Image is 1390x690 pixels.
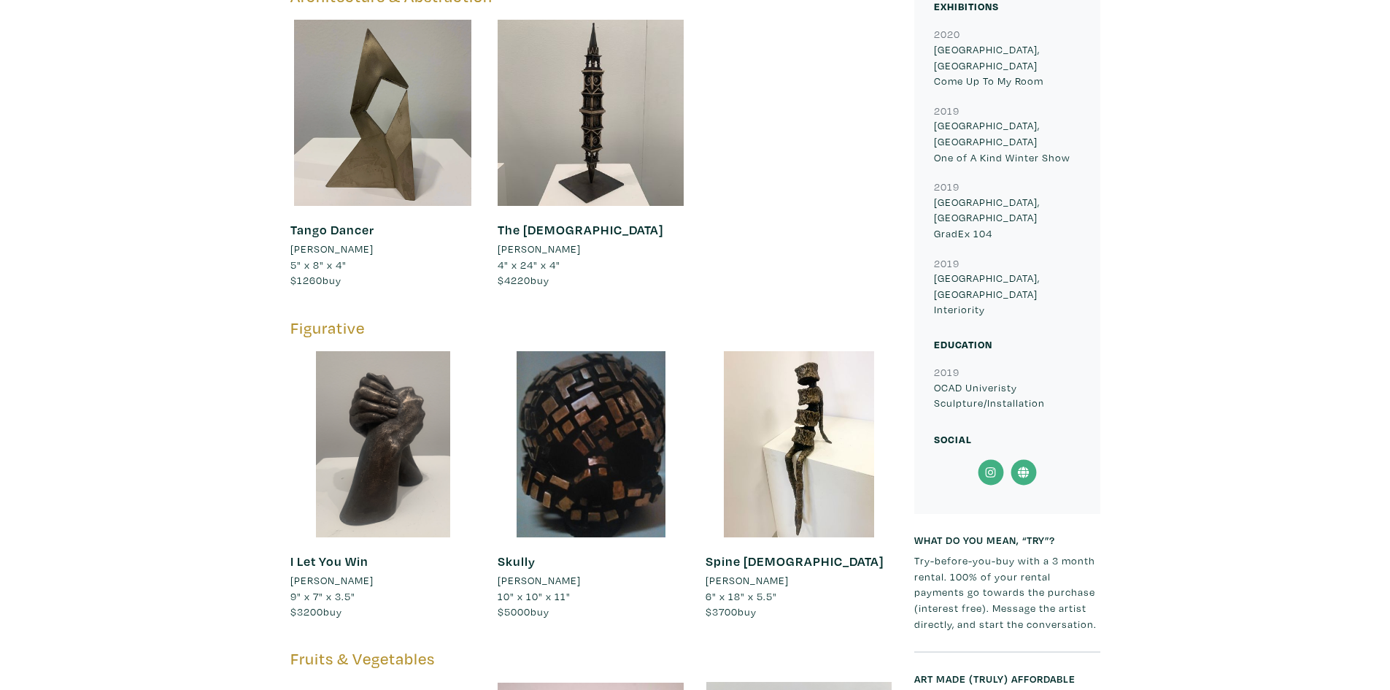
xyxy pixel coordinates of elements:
h5: Fruits & Vegetables [290,649,892,669]
p: [GEOGRAPHIC_DATA], [GEOGRAPHIC_DATA] Come Up To My Room [934,42,1081,89]
h6: Art made (truly) affordable [914,672,1100,685]
a: Tango Dancer [290,221,374,238]
p: [GEOGRAPHIC_DATA], [GEOGRAPHIC_DATA] One of A Kind Winter Show [934,118,1081,165]
span: buy [706,605,757,618]
small: Education [934,337,992,351]
a: Skully [498,553,536,570]
span: $3700 [706,605,738,618]
li: [PERSON_NAME] [290,572,374,589]
small: 2019 [934,256,960,270]
li: [PERSON_NAME] [290,241,374,257]
small: 2020 [934,27,960,41]
span: $3200 [290,605,323,618]
p: [GEOGRAPHIC_DATA], [GEOGRAPHIC_DATA] Interiority [934,270,1081,318]
a: The [DEMOGRAPHIC_DATA] [498,221,663,238]
p: OCAD Univeristy Sculpture/Installation [934,380,1081,411]
a: I Let You Win [290,553,368,570]
span: 10" x 10" x 11" [498,589,571,603]
span: $4220 [498,273,530,287]
span: 5" x 8" x 4" [290,258,347,272]
a: [PERSON_NAME] [290,572,476,589]
span: $1260 [290,273,323,287]
span: 4" x 24" x 4" [498,258,560,272]
li: [PERSON_NAME] [498,572,581,589]
h6: What do you mean, “try”? [914,534,1100,546]
p: [GEOGRAPHIC_DATA], [GEOGRAPHIC_DATA] GradEx 104 [934,194,1081,242]
a: [PERSON_NAME] [706,572,892,589]
a: [PERSON_NAME] [498,241,684,257]
span: buy [290,605,342,618]
span: buy [498,605,549,618]
li: [PERSON_NAME] [706,572,789,589]
h5: Figurative [290,318,892,338]
span: buy [498,273,549,287]
small: 2019 [934,104,960,118]
span: $5000 [498,605,530,618]
small: 2019 [934,365,960,379]
span: buy [290,273,341,287]
small: 2019 [934,180,960,193]
span: 9" x 7" x 3.5" [290,589,355,603]
a: [PERSON_NAME] [498,572,684,589]
a: [PERSON_NAME] [290,241,476,257]
li: [PERSON_NAME] [498,241,581,257]
span: 6" x 18" x 5.5" [706,589,777,603]
small: Social [934,432,972,446]
p: Try-before-you-buy with a 3 month rental. 100% of your rental payments go towards the purchase (i... [914,553,1100,632]
a: Spine [DEMOGRAPHIC_DATA] [706,553,884,570]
